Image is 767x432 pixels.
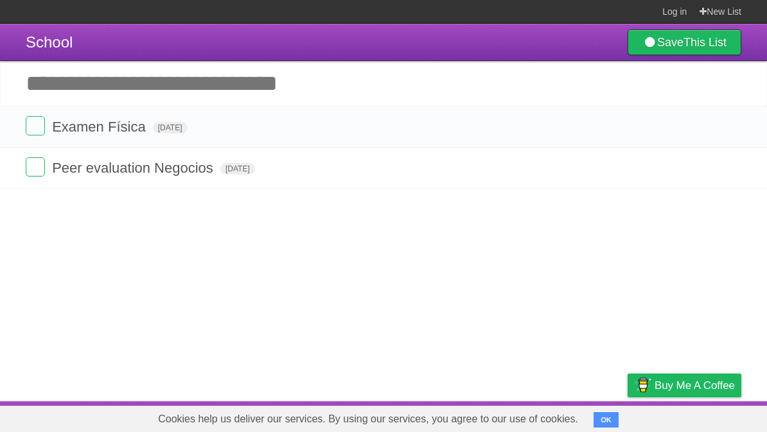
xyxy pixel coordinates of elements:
[594,412,619,428] button: OK
[457,404,484,429] a: About
[628,374,741,397] a: Buy me a coffee
[220,163,255,175] span: [DATE]
[655,374,735,397] span: Buy me a coffee
[567,404,595,429] a: Terms
[153,122,188,134] span: [DATE]
[26,157,45,177] label: Done
[52,160,216,176] span: Peer evaluation Negocios
[26,33,73,51] span: School
[26,116,45,135] label: Done
[660,404,741,429] a: Suggest a feature
[611,404,644,429] a: Privacy
[683,36,727,49] b: This List
[634,374,651,396] img: Buy me a coffee
[499,404,551,429] a: Developers
[52,119,149,135] span: Examen Física
[145,406,591,432] span: Cookies help us deliver our services. By using our services, you agree to our use of cookies.
[628,30,741,55] a: SaveThis List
